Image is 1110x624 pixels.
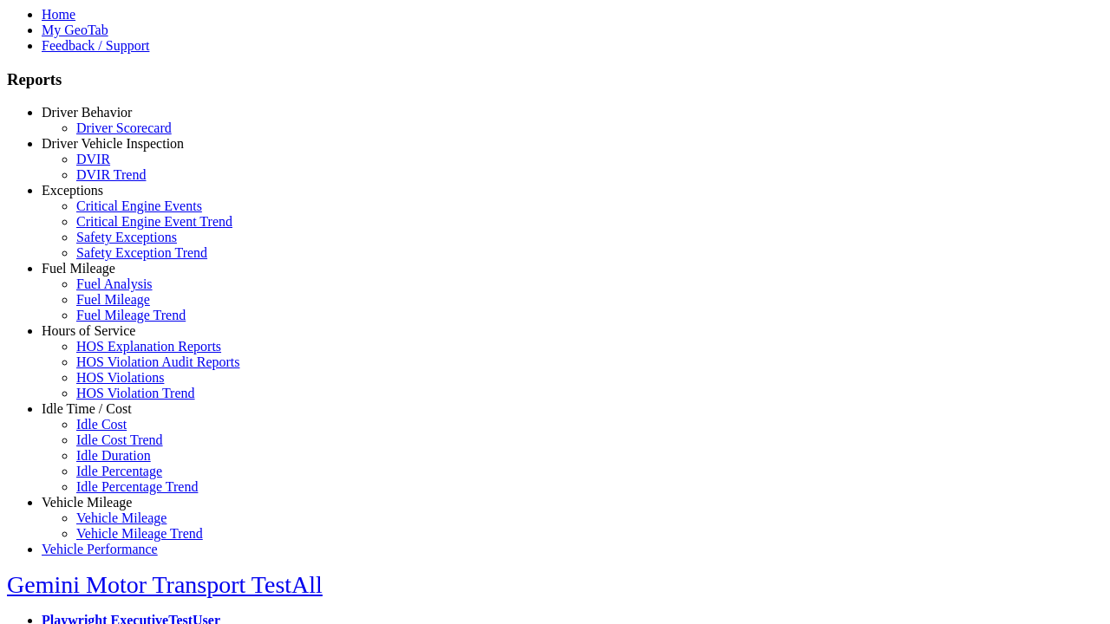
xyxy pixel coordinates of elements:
h3: Reports [7,70,1103,89]
a: My GeoTab [42,23,108,37]
a: Idle Percentage Trend [76,479,198,494]
a: Fuel Analysis [76,276,153,291]
a: Critical Engine Events [76,198,202,213]
a: HOS Explanation Reports [76,339,221,354]
a: Feedback / Support [42,38,149,53]
a: Safety Exceptions [76,230,177,244]
a: Safety Exception Trend [76,245,207,260]
a: HOS Violation Audit Reports [76,354,240,369]
a: Vehicle Mileage [76,510,166,525]
a: Driver Behavior [42,105,132,120]
a: HOS Violation Trend [76,386,195,400]
a: Idle Duration [76,448,151,463]
a: Idle Percentage [76,464,162,478]
a: Exceptions [42,183,103,198]
a: Critical Engine Event Trend [76,214,232,229]
a: Idle Cost [76,417,127,432]
a: Home [42,7,75,22]
a: Fuel Mileage [76,292,150,307]
a: Driver Scorecard [76,120,172,135]
a: Vehicle Mileage [42,495,132,510]
a: Fuel Mileage Trend [76,308,186,322]
a: Fuel Mileage [42,261,115,276]
a: Vehicle Performance [42,542,158,556]
a: Gemini Motor Transport TestAll [7,571,323,598]
a: DVIR [76,152,110,166]
a: Idle Time / Cost [42,401,132,416]
a: Vehicle Mileage Trend [76,526,203,541]
a: Driver Vehicle Inspection [42,136,184,151]
a: HOS Violations [76,370,164,385]
a: Hours of Service [42,323,135,338]
a: DVIR Trend [76,167,146,182]
a: Idle Cost Trend [76,432,163,447]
